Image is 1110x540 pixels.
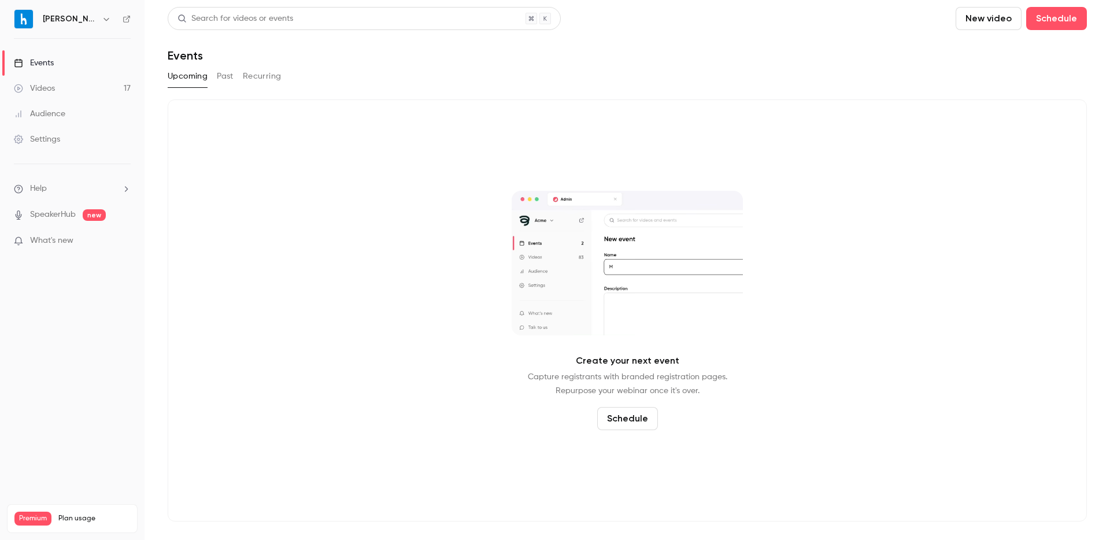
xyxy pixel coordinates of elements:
span: Premium [14,512,51,526]
li: help-dropdown-opener [14,183,131,195]
button: Past [217,67,234,86]
span: new [83,209,106,221]
div: Search for videos or events [177,13,293,25]
div: Audience [14,108,65,120]
span: Plan usage [58,514,130,523]
span: What's new [30,235,73,247]
div: Settings [14,134,60,145]
img: Harri [14,10,33,28]
span: Help [30,183,47,195]
h1: Events [168,49,203,62]
button: Schedule [597,407,658,430]
p: Create your next event [576,354,679,368]
a: SpeakerHub [30,209,76,221]
button: Upcoming [168,67,208,86]
h6: [PERSON_NAME] [43,13,97,25]
button: New video [956,7,1022,30]
div: Events [14,57,54,69]
button: Schedule [1026,7,1087,30]
div: Videos [14,83,55,94]
iframe: Noticeable Trigger [117,236,131,246]
button: Recurring [243,67,282,86]
p: Capture registrants with branded registration pages. Repurpose your webinar once it's over. [528,370,727,398]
